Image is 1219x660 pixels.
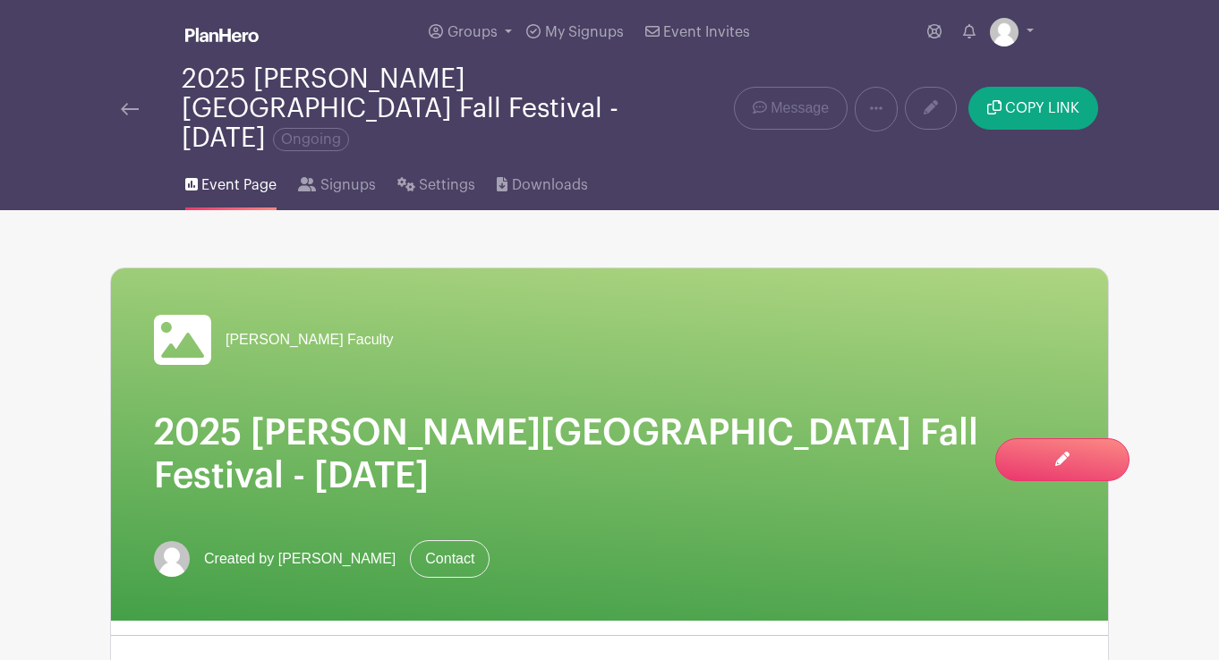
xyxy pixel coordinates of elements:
[771,97,829,119] span: Message
[154,541,190,577] img: default-ce2991bfa6775e67f084385cd625a349d9dcbb7a52a09fb2fda1e96e2d18dcdb.png
[410,540,490,578] a: Contact
[512,174,588,196] span: Downloads
[273,128,349,151] span: Ongoing
[419,174,475,196] span: Settings
[990,18,1019,47] img: default-ce2991bfa6775e67f084385cd625a349d9dcbb7a52a09fb2fda1e96e2d18dcdb.png
[185,28,259,42] img: logo_white-6c42ec7e38ccf1d336a20a19083b03d10ae64f83f12c07503d8b9e83406b4c7d.svg
[968,87,1098,130] button: COPY LINK
[121,103,139,115] img: back-arrow-29a5d9b10d5bd6ae65dc969a981735edf675c4d7a1fe02e03b50dbd4ba3cdb55.svg
[182,64,668,153] div: 2025 [PERSON_NAME][GEOGRAPHIC_DATA] Fall Festival - [DATE]
[545,25,624,39] span: My Signups
[397,153,475,210] a: Settings
[734,87,848,130] a: Message
[298,153,375,210] a: Signups
[320,174,376,196] span: Signups
[663,25,750,39] span: Event Invites
[448,25,498,39] span: Groups
[497,153,587,210] a: Downloads
[226,329,394,351] span: [PERSON_NAME] Faculty
[154,411,1065,497] h1: 2025 [PERSON_NAME][GEOGRAPHIC_DATA] Fall Festival - [DATE]
[1005,101,1079,115] span: COPY LINK
[185,153,277,210] a: Event Page
[204,548,396,570] span: Created by [PERSON_NAME]
[201,174,277,196] span: Event Page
